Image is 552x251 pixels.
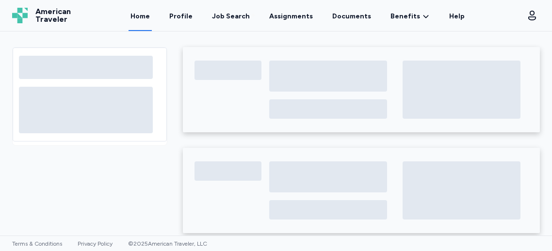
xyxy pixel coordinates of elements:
[129,1,152,31] a: Home
[12,240,62,247] a: Terms & Conditions
[390,12,430,21] a: Benefits
[390,12,420,21] span: Benefits
[12,8,28,23] img: Logo
[212,12,250,21] div: Job Search
[35,8,71,23] span: American Traveler
[78,240,113,247] a: Privacy Policy
[128,240,207,247] span: © 2025 American Traveler, LLC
